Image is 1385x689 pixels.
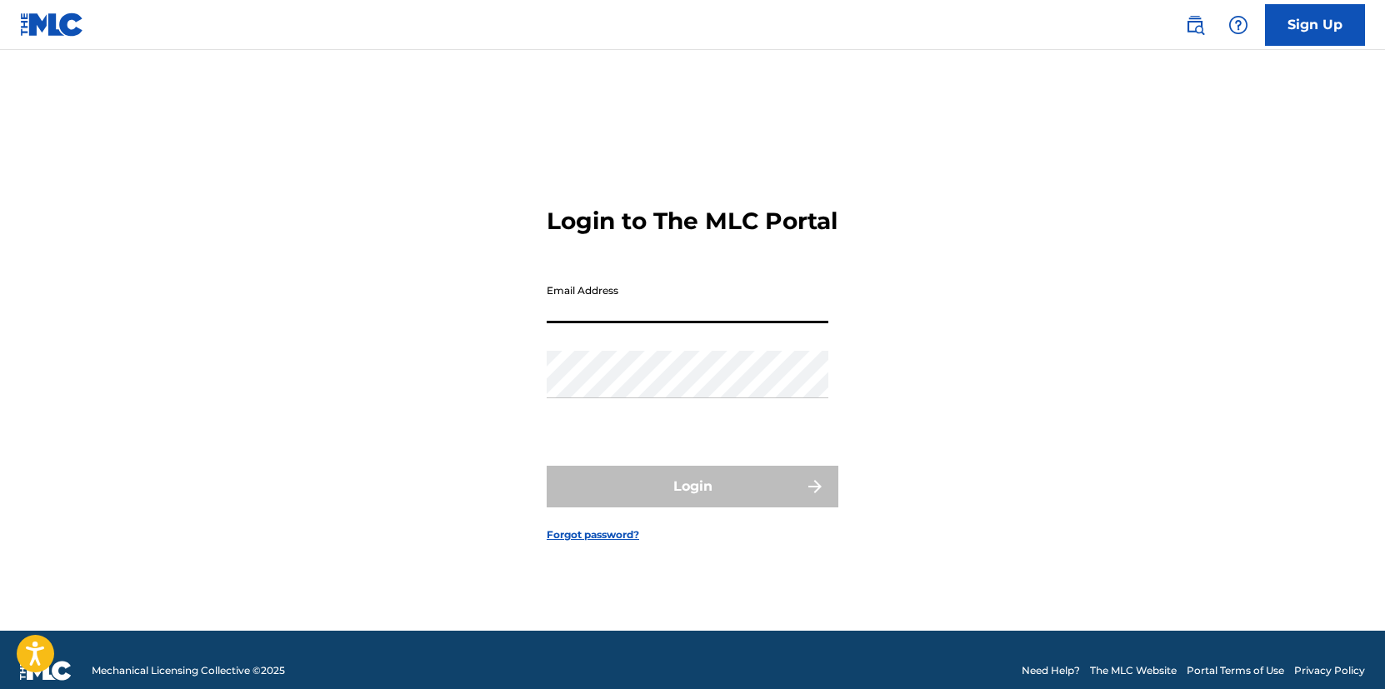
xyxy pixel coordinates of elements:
a: Forgot password? [547,527,639,542]
h3: Login to The MLC Portal [547,207,837,236]
img: help [1228,15,1248,35]
a: Portal Terms of Use [1187,663,1284,678]
a: Public Search [1178,8,1212,42]
a: Need Help? [1022,663,1080,678]
img: search [1185,15,1205,35]
a: Sign Up [1265,4,1365,46]
img: logo [20,661,72,681]
img: MLC Logo [20,12,84,37]
div: Help [1222,8,1255,42]
span: Mechanical Licensing Collective © 2025 [92,663,285,678]
iframe: Chat Widget [1302,609,1385,689]
a: Privacy Policy [1294,663,1365,678]
a: The MLC Website [1090,663,1177,678]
